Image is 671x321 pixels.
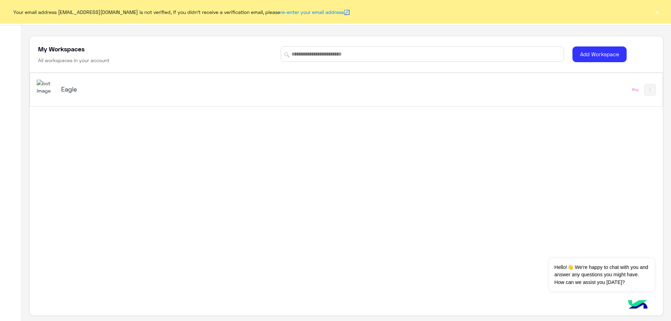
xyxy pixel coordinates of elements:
[280,9,344,15] a: re-enter your email address
[38,57,109,64] h6: All workspaces in your account
[61,85,284,93] h5: Eagle
[632,87,638,93] div: Pro
[549,258,654,291] span: Hello!👋 We're happy to chat with you and answer any questions you might have. How can we assist y...
[13,8,350,16] span: Your email address [EMAIL_ADDRESS][DOMAIN_NAME] is not verified, if you didn't receive a verifica...
[572,46,627,62] button: Add Workspace
[626,293,650,318] img: hulul-logo.png
[38,45,85,53] h5: My Workspaces
[37,80,56,95] img: 713415422032625
[654,8,661,15] button: ×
